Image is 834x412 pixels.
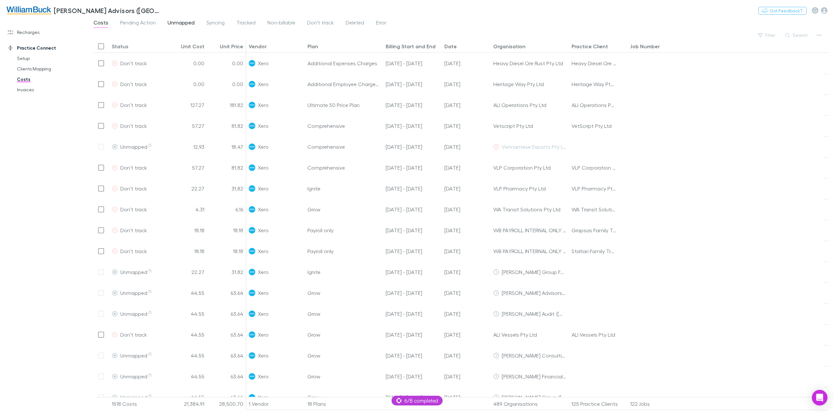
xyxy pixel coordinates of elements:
div: 22.27 [168,262,207,282]
div: Grow [305,345,383,366]
div: 23 Jun 2025 [442,366,491,387]
div: 23 Jun 2025 [442,345,491,366]
div: Unit Cost [181,43,204,50]
h3: [PERSON_NAME] Advisors ([GEOGRAPHIC_DATA]) Pty Ltd [54,7,162,14]
div: Grow [305,324,383,345]
span: Xero [258,366,269,387]
span: [PERSON_NAME] Group ([GEOGRAPHIC_DATA]) Pty Ltd [502,394,631,400]
span: Xero [258,345,269,366]
div: 23 Jun 2025 [442,220,491,241]
span: Xero [258,74,269,94]
div: ALI Operations Pty Ltd [493,95,566,115]
div: 63.64 [207,366,246,387]
div: VLP Corporation Pty Ltd [572,157,617,178]
img: Xero's Logo [249,81,255,87]
span: Xero [258,95,269,115]
span: [PERSON_NAME] Consulting ([GEOGRAPHIC_DATA]) Pty Ltd [502,352,642,359]
span: Unmapped [120,269,153,275]
div: 127.27 [168,95,207,115]
a: Clients Mapping [10,64,91,74]
div: 18.18 [207,220,246,241]
div: 0.00 [207,53,246,74]
div: 23 May - 22 Jun 25 [383,241,442,262]
div: VetScript Pty Ltd [572,115,612,136]
div: VLP Pharmacy Pty Ltd [572,178,617,199]
div: Grow [305,303,383,324]
div: Payroll only [305,241,383,262]
span: Costs [94,19,108,28]
span: [PERSON_NAME] Advisors ([GEOGRAPHIC_DATA]) Pty Ltd [502,290,636,296]
span: [PERSON_NAME] Group Family Trust [502,269,587,275]
div: 23 May - 22 Jun 25 [383,157,442,178]
div: 6.16 [207,199,246,220]
div: Comprehensive [305,157,383,178]
div: 23 May - 22 Jun 25 [383,282,442,303]
div: 23 May - 22 Jun 25 [383,324,442,345]
div: Organisation [493,43,526,50]
span: Xero [258,387,269,407]
div: ALI Vessels Pty Ltd [572,324,615,345]
div: 63.64 [207,303,246,324]
img: Xero's Logo [249,269,255,275]
span: Unmapped [120,290,153,296]
div: 31.82 [207,178,246,199]
span: Unmapped [120,373,153,379]
div: 23 Jun 2025 [442,157,491,178]
div: 12.93 [168,136,207,157]
span: Error [376,19,386,28]
a: Costs [10,74,91,84]
div: 23 Jun 2025 [442,199,491,220]
div: Payroll only [305,220,383,241]
div: Vetscript Pty Ltd [493,115,566,136]
div: 489 Organisations [491,397,569,410]
div: Additional Expenses Charges [305,53,383,74]
div: 44.55 [168,387,207,408]
div: 18.18 [168,241,207,262]
span: Don’t track [120,227,147,233]
div: 57.27 [168,157,207,178]
span: Xero [258,199,269,220]
img: Xero's Logo [249,185,255,192]
div: 23 Jun 2025 [442,387,491,408]
div: 63.64 [207,282,246,303]
div: 23 Jun 2025 [442,178,491,199]
span: Vietnamese Exports Pty Ltd [502,144,568,150]
div: VLP Pharmacy Pty Ltd [493,178,566,199]
span: Xero [258,241,269,261]
div: 18.18 [168,220,207,241]
img: Xero's Logo [249,206,255,213]
div: 23 May - 22 Jun 25 [383,220,442,241]
div: Billing Start and End [386,43,436,50]
div: Comprehensive [305,115,383,136]
div: 44.55 [168,345,207,366]
div: Grapsas Family Trust [572,220,617,240]
span: Don’t track [120,248,147,254]
div: 18 Plans [305,397,383,410]
div: 0.00 [207,74,246,95]
span: Don’t track [120,81,147,87]
a: Setup [10,53,91,64]
div: Grow [305,199,383,220]
div: Ignite [305,262,383,282]
span: Don’t track [120,331,147,338]
div: 23 May - 22 Jun 25 [383,262,442,282]
div: 23 Jun 2025 [442,115,491,136]
button: Got Feedback? [758,7,807,15]
div: 81.82 [207,115,246,136]
div: 23 May - 22 Jun 25 [383,303,442,324]
div: 23 Jun 2025 [442,136,491,157]
div: Plan [307,43,318,50]
div: 21,384.91 [168,397,207,410]
div: WB PAYROLL INTERNAL ONLY - Staltari Family Trust [493,241,566,261]
div: 23 Jun 2025 [442,324,491,345]
span: Xero [258,262,269,282]
span: Don’t track [120,185,147,191]
div: Grow [305,282,383,303]
span: Xero [258,282,269,303]
div: 18.47 [207,136,246,157]
div: 23 May - 22 Jun 25 [383,74,442,95]
span: Unmapped [168,19,195,28]
img: Xero's Logo [249,373,255,380]
span: Xero [258,53,269,73]
div: 57.27 [168,115,207,136]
